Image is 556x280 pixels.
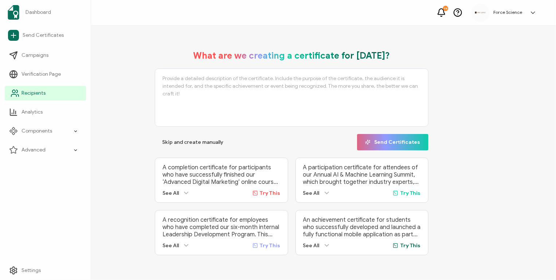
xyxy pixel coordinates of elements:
[303,216,421,238] p: An achievement certificate for students who successfully developed and launched a fully functiona...
[5,67,86,82] a: Verification Page
[163,216,280,238] p: A recognition certificate for employees who have completed our six-month internal Leadership Deve...
[162,140,223,145] span: Skip and create manually
[26,9,51,16] span: Dashboard
[21,52,48,59] span: Campaigns
[23,32,64,39] span: Send Certificates
[155,134,231,150] button: Skip and create manually
[260,242,281,249] span: Try This
[21,267,41,274] span: Settings
[303,164,421,186] p: A participation certificate for attendees of our Annual AI & Machine Learning Summit, which broug...
[475,12,486,13] img: d96c2383-09d7-413e-afb5-8f6c84c8c5d6.png
[21,146,46,154] span: Advanced
[163,242,179,249] span: See All
[5,2,86,23] a: Dashboard
[5,48,86,63] a: Campaigns
[5,27,86,44] a: Send Certificates
[163,190,179,196] span: See All
[193,50,390,61] h1: What are we creating a certificate for [DATE]?
[303,190,320,196] span: See All
[21,90,46,97] span: Recipients
[5,86,86,100] a: Recipients
[260,190,281,196] span: Try This
[21,127,52,135] span: Components
[21,109,43,116] span: Analytics
[443,6,448,11] div: 18
[357,134,428,150] button: Send Certificates
[365,139,420,145] span: Send Certificates
[21,71,61,78] span: Verification Page
[400,242,421,249] span: Try This
[5,263,86,278] a: Settings
[400,190,421,196] span: Try This
[493,10,522,15] h5: Force Science
[5,105,86,119] a: Analytics
[8,5,19,20] img: sertifier-logomark-colored.svg
[163,164,280,186] p: A completion certificate for participants who have successfully finished our ‘Advanced Digital Ma...
[303,242,320,249] span: See All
